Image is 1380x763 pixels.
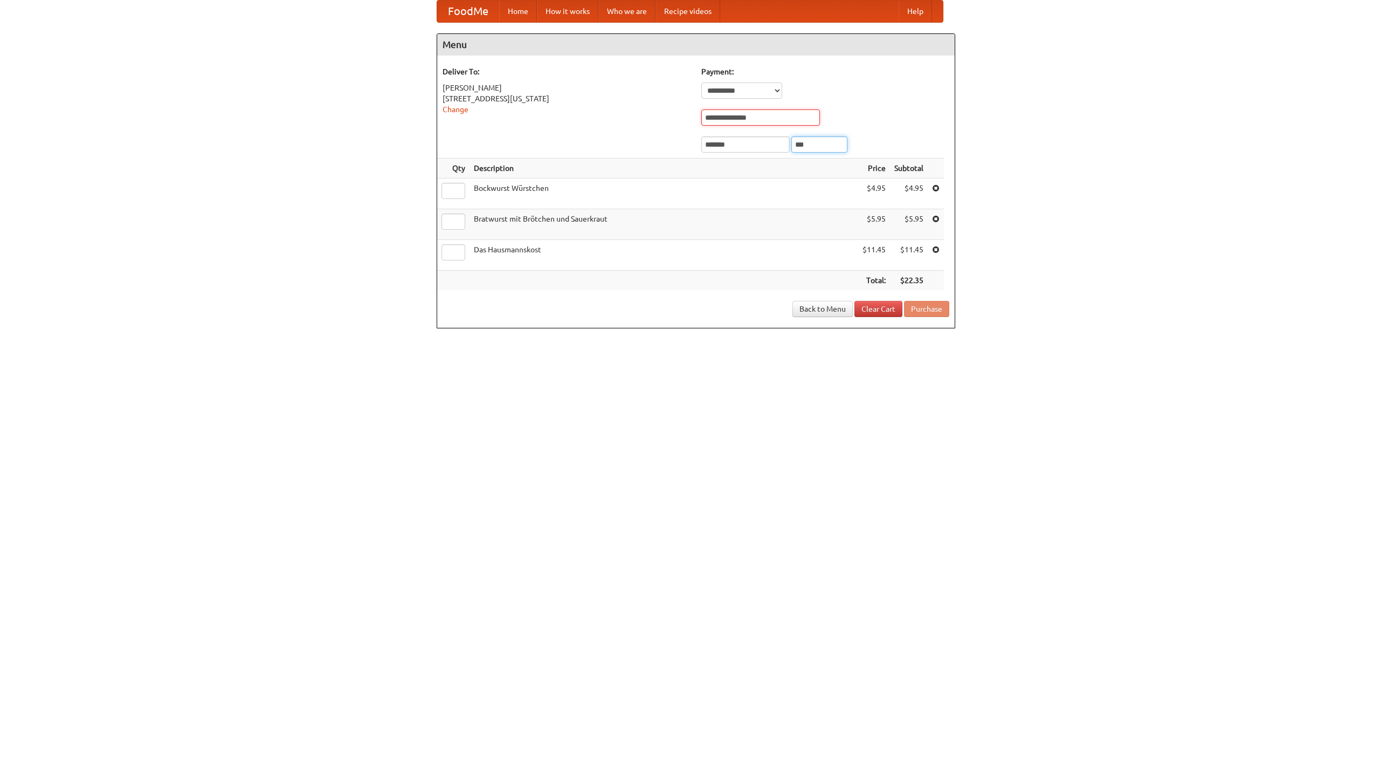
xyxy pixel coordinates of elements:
[899,1,932,22] a: Help
[470,159,858,178] th: Description
[655,1,720,22] a: Recipe videos
[470,240,858,271] td: Das Hausmannskost
[701,66,949,77] h5: Payment:
[904,301,949,317] button: Purchase
[858,240,890,271] td: $11.45
[890,159,928,178] th: Subtotal
[470,178,858,209] td: Bockwurst Würstchen
[437,159,470,178] th: Qty
[858,178,890,209] td: $4.95
[858,271,890,291] th: Total:
[858,159,890,178] th: Price
[890,271,928,291] th: $22.35
[792,301,853,317] a: Back to Menu
[437,1,499,22] a: FoodMe
[890,209,928,240] td: $5.95
[598,1,655,22] a: Who we are
[537,1,598,22] a: How it works
[854,301,902,317] a: Clear Cart
[443,105,468,114] a: Change
[890,178,928,209] td: $4.95
[437,34,955,56] h4: Menu
[443,93,691,104] div: [STREET_ADDRESS][US_STATE]
[499,1,537,22] a: Home
[443,66,691,77] h5: Deliver To:
[443,83,691,93] div: [PERSON_NAME]
[858,209,890,240] td: $5.95
[470,209,858,240] td: Bratwurst mit Brötchen und Sauerkraut
[890,240,928,271] td: $11.45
